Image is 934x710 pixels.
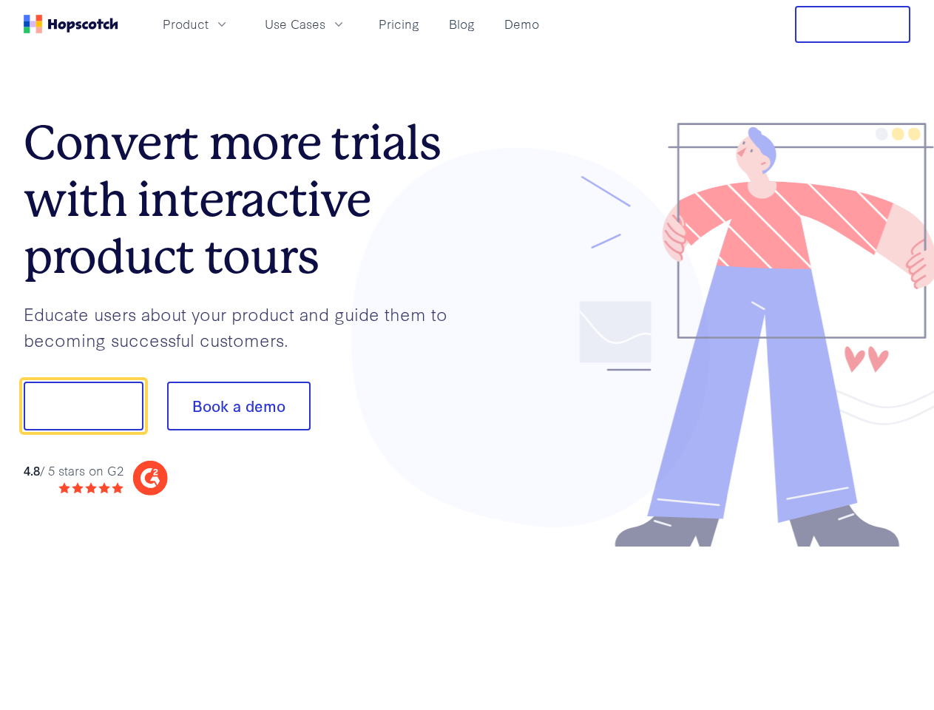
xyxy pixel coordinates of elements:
[163,15,209,33] span: Product
[443,12,481,36] a: Blog
[24,301,467,352] p: Educate users about your product and guide them to becoming successful customers.
[24,15,118,33] a: Home
[256,12,355,36] button: Use Cases
[24,115,467,285] h1: Convert more trials with interactive product tours
[795,6,910,43] button: Free Trial
[373,12,425,36] a: Pricing
[167,382,311,430] button: Book a demo
[265,15,325,33] span: Use Cases
[24,461,123,480] div: / 5 stars on G2
[154,12,238,36] button: Product
[24,382,143,430] button: Show me!
[498,12,545,36] a: Demo
[24,461,40,479] strong: 4.8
